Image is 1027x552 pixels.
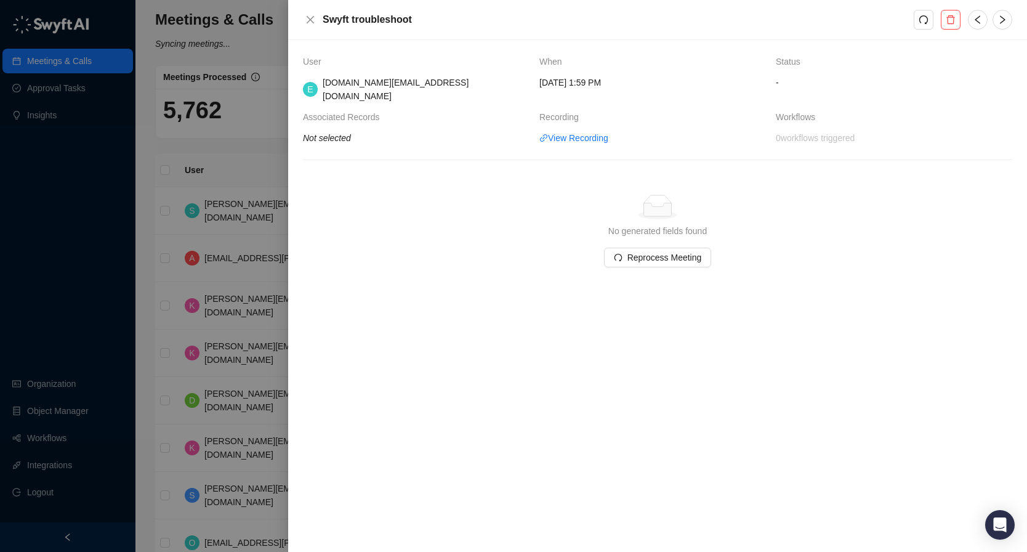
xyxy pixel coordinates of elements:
[539,131,608,145] a: linkView Recording
[539,76,601,89] span: [DATE] 1:59 PM
[919,15,928,25] span: redo
[614,253,622,262] span: redo
[946,15,956,25] span: delete
[539,110,585,124] span: Recording
[303,110,386,124] span: Associated Records
[303,133,351,143] i: Not selected
[303,12,318,27] button: Close
[627,251,702,264] span: Reprocess Meeting
[973,15,983,25] span: left
[303,55,328,68] span: User
[776,110,821,124] span: Workflows
[305,15,315,25] span: close
[985,510,1015,540] div: Open Intercom Messenger
[323,12,914,27] h5: Swyft troubleshoot
[776,131,855,145] a: 0 workflows triggered
[539,134,548,142] span: link
[604,224,712,238] div: No generated fields found
[997,15,1007,25] span: right
[776,76,1012,89] span: -
[307,83,313,96] span: E
[604,248,712,267] button: Reprocess Meeting
[539,55,568,68] span: When
[776,55,807,68] span: Status
[323,78,469,101] span: [DOMAIN_NAME][EMAIL_ADDRESS][DOMAIN_NAME]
